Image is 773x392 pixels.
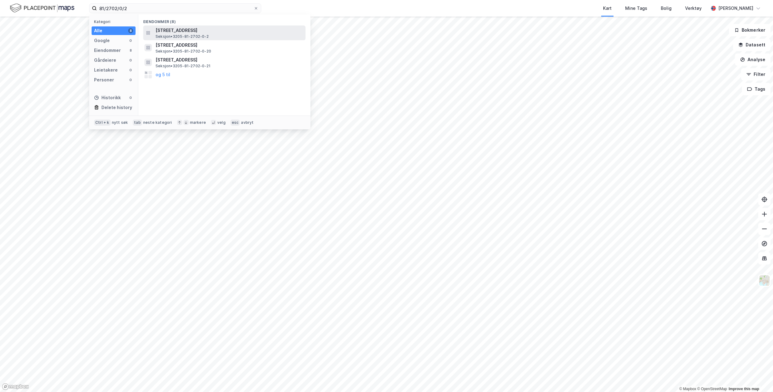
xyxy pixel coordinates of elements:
[759,275,770,286] img: Z
[94,37,110,44] div: Google
[128,38,133,43] div: 0
[156,49,211,54] span: Seksjon • 3205-81-2702-0-20
[742,363,773,392] iframe: Chat Widget
[735,53,771,66] button: Analyse
[733,39,771,51] button: Datasett
[241,120,254,125] div: avbryt
[94,27,102,34] div: Alle
[156,34,209,39] span: Seksjon • 3205-81-2702-0-2
[742,83,771,95] button: Tags
[156,64,211,69] span: Seksjon • 3205-81-2702-0-21
[685,5,702,12] div: Verktøy
[97,4,254,13] input: Søk på adresse, matrikkel, gårdeiere, leietakere eller personer
[729,24,771,36] button: Bokmerker
[112,120,128,125] div: nytt søk
[133,120,142,126] div: tab
[661,5,672,12] div: Bolig
[231,120,240,126] div: esc
[128,58,133,63] div: 0
[128,48,133,53] div: 8
[697,387,727,391] a: OpenStreetMap
[217,120,226,125] div: velg
[190,120,206,125] div: markere
[718,5,753,12] div: [PERSON_NAME]
[94,120,111,126] div: Ctrl + k
[156,27,303,34] span: [STREET_ADDRESS]
[156,41,303,49] span: [STREET_ADDRESS]
[679,387,696,391] a: Mapbox
[156,56,303,64] span: [STREET_ADDRESS]
[101,104,132,111] div: Delete history
[2,383,29,390] a: Mapbox homepage
[94,94,121,101] div: Historikk
[603,5,612,12] div: Kart
[138,14,310,25] div: Eiendommer (8)
[94,47,121,54] div: Eiendommer
[10,3,74,14] img: logo.f888ab2527a4732fd821a326f86c7f29.svg
[143,120,172,125] div: neste kategori
[94,76,114,84] div: Personer
[128,95,133,100] div: 0
[94,57,116,64] div: Gårdeiere
[729,387,759,391] a: Improve this map
[128,77,133,82] div: 0
[741,68,771,80] button: Filter
[94,66,118,74] div: Leietakere
[625,5,647,12] div: Mine Tags
[156,71,170,78] button: og 5 til
[128,28,133,33] div: 8
[94,19,136,24] div: Kategori
[128,68,133,73] div: 0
